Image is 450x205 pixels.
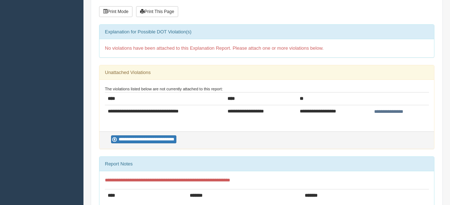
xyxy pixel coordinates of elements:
[99,25,434,39] div: Explanation for Possible DOT Violation(s)
[99,6,132,17] button: Print Mode
[105,45,324,51] span: No violations have been attached to this Explanation Report. Please attach one or more violations...
[105,87,223,91] small: The violations listed below are not currently attached to this report:
[99,157,434,171] div: Report Notes
[99,65,434,80] div: Unattached Violations
[136,6,178,17] button: Print This Page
